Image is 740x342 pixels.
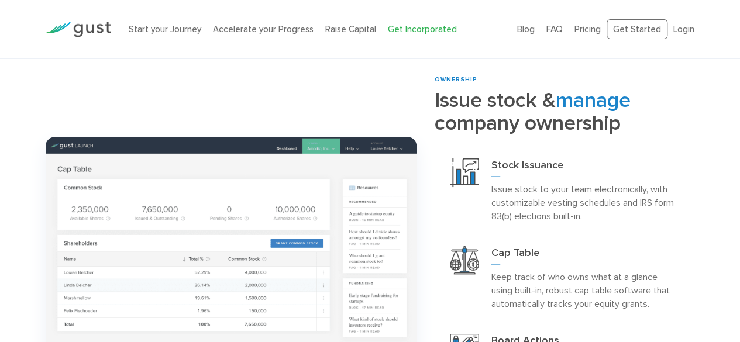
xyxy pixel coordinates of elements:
[673,24,694,34] a: Login
[213,24,314,34] a: Accelerate your Progress
[517,24,535,34] a: Blog
[574,24,601,34] a: Pricing
[450,158,479,187] img: Stock Issuance
[388,24,457,34] a: Get Incorporated
[607,19,667,40] a: Get Started
[491,182,678,222] p: Issue stock to your team electronically, with customizable vesting schedules and IRS form 83(b) e...
[555,88,630,113] span: manage
[46,22,111,37] img: Gust Logo
[546,24,563,34] a: FAQ
[450,246,479,274] img: Cap Table
[491,246,678,264] h3: Cap Table
[325,24,376,34] a: Raise Capital
[129,24,201,34] a: Start your Journey
[491,158,678,177] h3: Stock Issuance
[434,89,694,134] h2: Issue stock & company ownership
[491,270,678,310] p: Keep track of who owns what at a glance using built-in, robust cap table software that automatica...
[434,75,694,84] div: ownership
